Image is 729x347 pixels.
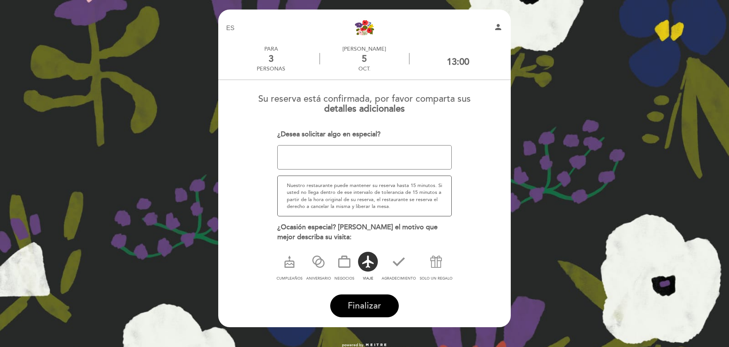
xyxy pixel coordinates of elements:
[320,53,409,64] div: 5
[277,176,452,216] div: Nuestro restaurante puede mantener su reserva hasta 15 minutos. Si usted no llega dentro de ese i...
[363,276,373,281] span: VIAJE
[277,130,452,139] div: ¿Desea solicitar algo en especial?
[382,276,416,281] span: AGRADECIMIENTO
[257,53,285,64] div: 3
[320,66,409,72] div: oct.
[330,294,399,317] button: Finalizar
[494,22,503,32] i: person
[257,46,285,52] div: PARA
[348,301,381,311] span: Finalizar
[317,18,412,39] a: Las [PERSON_NAME]
[494,22,503,34] button: person
[420,276,452,281] span: SOLO UN REGALO
[258,93,471,104] span: Su reserva está confirmada, por favor comparta sus
[277,276,302,281] span: CUMPLEAÑOS
[447,56,469,67] div: 13:00
[306,276,331,281] span: ANIVERSARIO
[277,222,452,242] div: ¿Ocasión especial? [PERSON_NAME] el motivo que mejor describa su visita:
[334,276,354,281] span: NEGOCIOS
[324,103,405,114] b: detalles adicionales
[320,46,409,52] div: [PERSON_NAME]
[365,343,387,347] img: MEITRE
[257,66,285,72] div: personas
